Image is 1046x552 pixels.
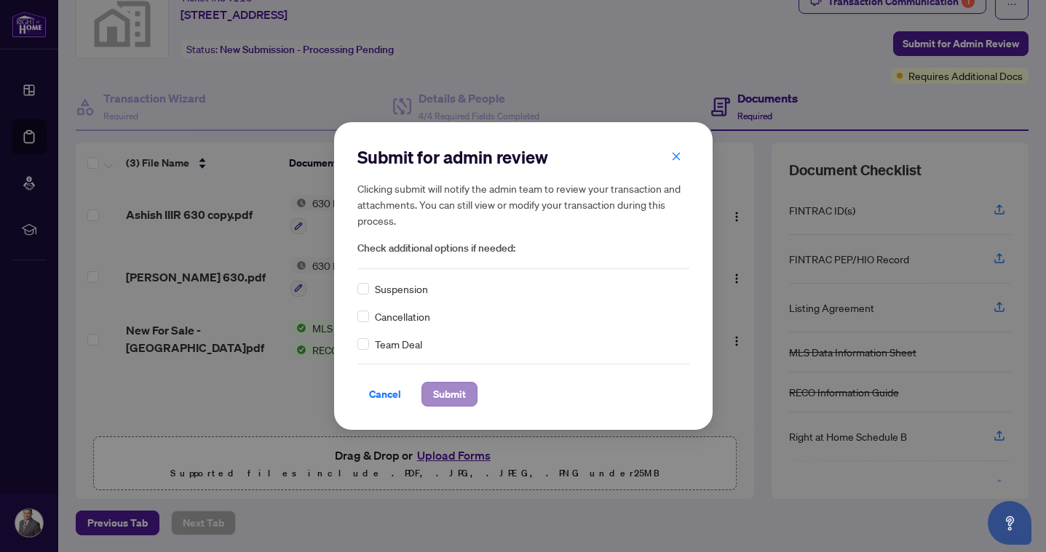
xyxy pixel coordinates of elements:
span: close [671,151,681,161]
span: Team Deal [375,336,422,352]
button: Cancel [357,382,413,407]
button: Open asap [988,501,1031,545]
button: Submit [421,382,478,407]
span: Submit [433,383,466,406]
span: Cancel [369,383,401,406]
h5: Clicking submit will notify the admin team to review your transaction and attachments. You can st... [357,180,689,228]
span: Cancellation [375,308,430,324]
span: Check additional options if needed: [357,240,689,257]
span: Suspension [375,281,428,297]
h2: Submit for admin review [357,145,689,169]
